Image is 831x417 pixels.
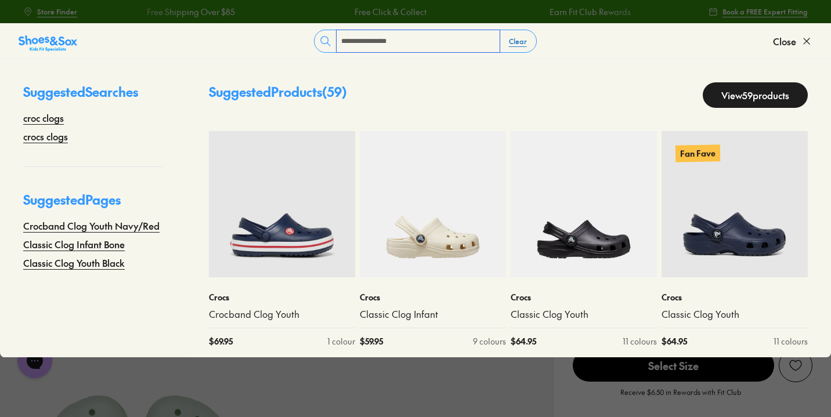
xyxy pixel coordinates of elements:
[360,291,506,303] p: Crocs
[355,6,427,18] a: Free Click & Collect
[511,335,536,347] span: $ 64.95
[511,291,657,303] p: Crocs
[23,111,64,125] a: croc clogs
[709,1,808,22] a: Book a FREE Expert Fitting
[209,291,355,303] p: Crocs
[774,335,808,347] div: 11 colours
[573,349,774,382] button: Select Size
[327,335,355,347] div: 1 colour
[511,308,657,321] a: Classic Clog Youth
[773,28,812,54] button: Close
[550,6,631,18] a: Earn Fit Club Rewards
[23,190,162,219] p: Suggested Pages
[19,34,77,53] img: SNS_Logo_Responsive.svg
[360,308,506,321] a: Classic Clog Infant
[662,291,808,303] p: Crocs
[773,34,796,48] span: Close
[37,6,77,17] span: Store Finder
[473,335,506,347] div: 9 colours
[209,335,233,347] span: $ 69.95
[23,82,162,111] p: Suggested Searches
[23,219,160,233] a: Crocband Clog Youth Navy/Red
[703,82,808,108] a: View59products
[209,308,355,321] a: Crocband Clog Youth
[662,335,687,347] span: $ 64.95
[147,6,235,18] a: Free Shipping Over $85
[623,335,657,347] div: 11 colours
[360,335,383,347] span: $ 59.95
[209,82,347,108] p: Suggested Products
[23,237,125,251] a: Classic Clog Infant Bone
[12,339,58,382] iframe: Gorgias live chat messenger
[779,349,812,382] button: Add to wishlist
[322,83,347,100] span: ( 59 )
[23,256,125,270] a: Classic Clog Youth Black
[722,6,808,17] span: Book a FREE Expert Fitting
[675,144,720,162] p: Fan Fave
[662,308,808,321] a: Classic Clog Youth
[662,131,808,277] a: Fan Fave
[23,129,68,143] a: crocs clogs
[500,31,536,52] button: Clear
[19,32,77,50] a: Shoes &amp; Sox
[23,1,77,22] a: Store Finder
[620,387,741,408] p: Receive $6.50 in Rewards with Fit Club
